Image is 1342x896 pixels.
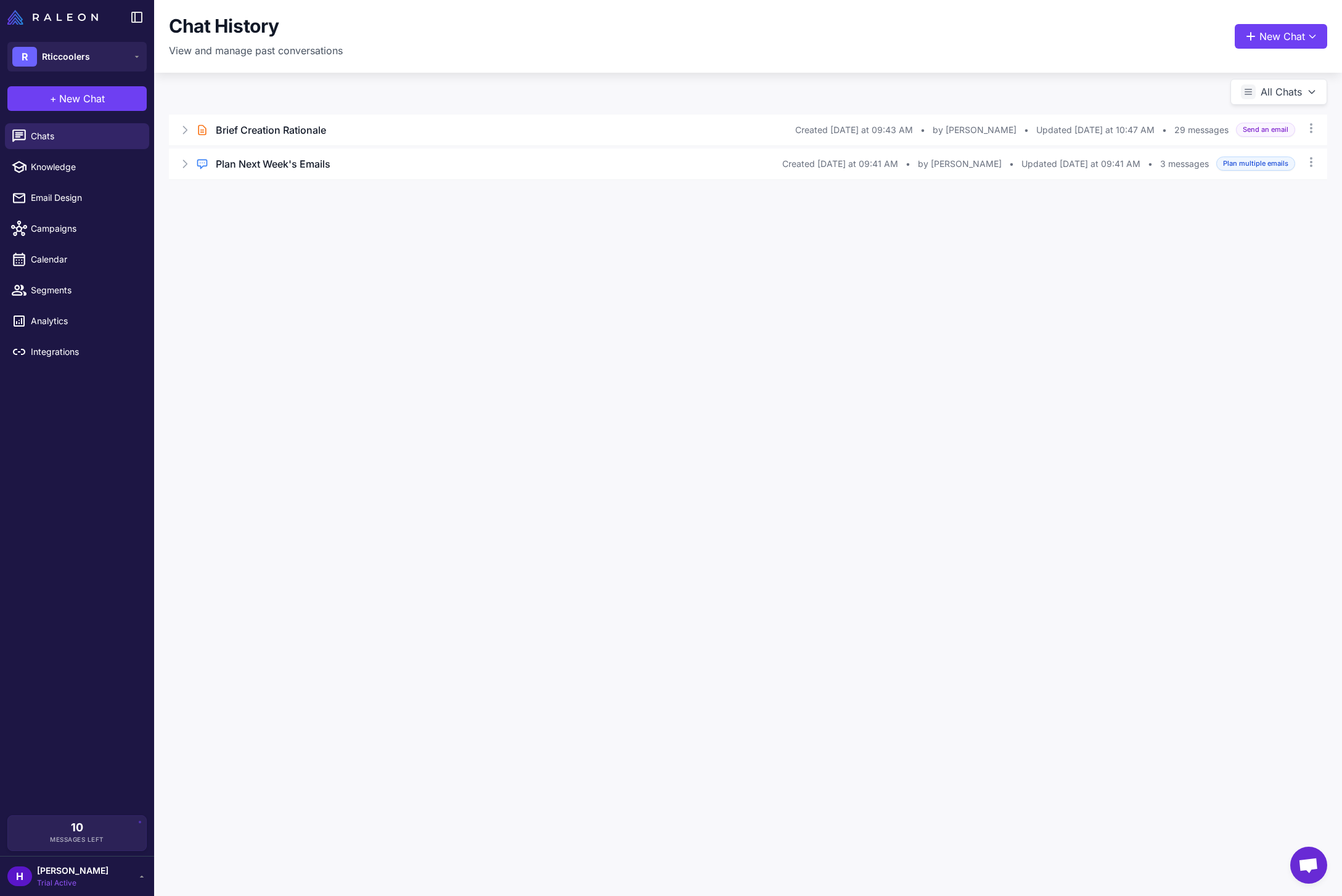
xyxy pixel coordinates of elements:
[5,216,149,242] a: Campaigns
[42,50,90,63] span: Rticcoolers
[1235,24,1327,49] button: New Chat
[50,91,57,106] span: +
[795,123,913,137] span: Created [DATE] at 09:43 AM
[169,15,279,38] h1: Chat History
[7,866,32,886] div: H
[71,822,83,833] span: 10
[31,345,139,359] span: Integrations
[37,878,108,889] span: Trial Active
[1216,157,1295,171] span: Plan multiple emails
[1036,123,1155,137] span: Updated [DATE] at 10:47 AM
[31,129,139,143] span: Chats
[31,222,139,235] span: Campaigns
[50,835,104,844] span: Messages Left
[1290,847,1327,884] div: Open chat
[37,864,108,878] span: [PERSON_NAME]
[12,47,37,67] div: R
[1160,157,1209,171] span: 3 messages
[920,123,925,137] span: •
[1024,123,1029,137] span: •
[1148,157,1153,171] span: •
[59,91,105,106] span: New Chat
[5,339,149,365] a: Integrations
[1174,123,1229,137] span: 29 messages
[31,191,139,205] span: Email Design
[918,157,1002,171] span: by [PERSON_NAME]
[1162,123,1167,137] span: •
[7,10,103,25] a: Raleon Logo
[782,157,898,171] span: Created [DATE] at 09:41 AM
[216,123,326,137] h3: Brief Creation Rationale
[5,154,149,180] a: Knowledge
[1230,79,1327,105] button: All Chats
[1009,157,1014,171] span: •
[5,123,149,149] a: Chats
[933,123,1017,137] span: by [PERSON_NAME]
[31,283,139,297] span: Segments
[5,246,149,272] a: Calendar
[1021,157,1140,171] span: Updated [DATE] at 09:41 AM
[5,277,149,303] a: Segments
[1236,123,1295,137] span: Send an email
[7,42,147,71] button: RRticcoolers
[906,157,910,171] span: •
[169,43,343,58] p: View and manage past conversations
[5,185,149,211] a: Email Design
[31,314,139,328] span: Analytics
[5,308,149,334] a: Analytics
[7,10,98,25] img: Raleon Logo
[31,160,139,174] span: Knowledge
[31,253,139,266] span: Calendar
[7,86,147,111] button: +New Chat
[216,157,330,171] h3: Plan Next Week's Emails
